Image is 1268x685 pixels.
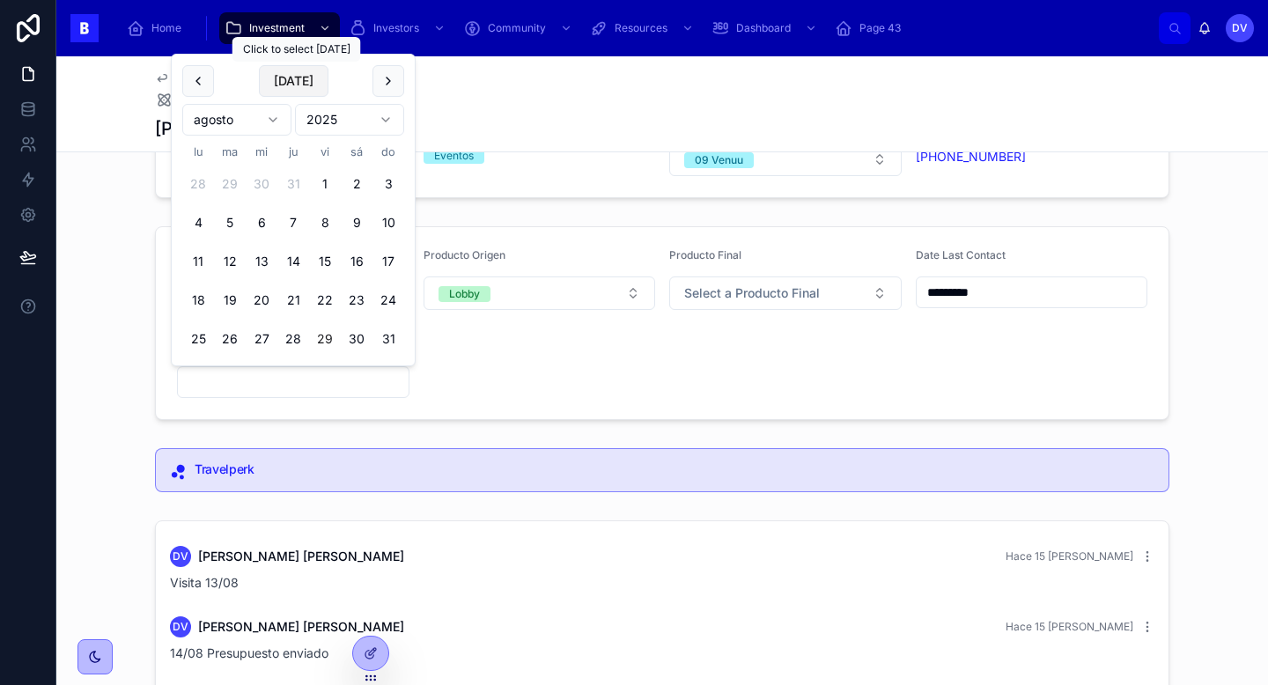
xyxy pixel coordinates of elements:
[859,21,901,35] span: Page 43
[341,207,372,239] button: sábado, 9 de agosto de 2025
[372,168,404,200] button: domingo, 3 de agosto de 2025
[182,207,214,239] button: lunes, 4 de agosto de 2025
[219,12,340,44] a: Investment
[309,323,341,355] button: Today, viernes, 29 de agosto de 2025
[214,246,246,277] button: martes, 12 de agosto de 2025
[373,21,419,35] span: Investors
[684,151,754,168] button: Unselect I_09_VENUU
[182,168,214,200] button: lunes, 28 de julio de 2025
[669,248,741,261] span: Producto Final
[198,548,404,565] span: [PERSON_NAME] [PERSON_NAME]
[277,143,309,161] th: jueves
[372,284,404,316] button: domingo, 24 de agosto de 2025
[249,21,305,35] span: Investment
[424,248,505,261] span: Producto Origen
[372,207,404,239] button: domingo, 10 de agosto de 2025
[706,12,826,44] a: Dashboard
[736,21,791,35] span: Dashboard
[1006,620,1133,633] span: Hace 15 [PERSON_NAME]
[155,92,285,109] a: Dealflow - Cowork
[170,575,239,590] span: Visita 13/08
[173,549,188,563] span: DV
[434,148,474,164] div: Eventos
[488,21,546,35] span: Community
[246,284,277,316] button: miércoles, 20 de agosto de 2025
[259,65,328,97] button: [DATE]
[372,246,404,277] button: domingo, 17 de agosto de 2025
[916,148,1026,166] a: [PHONE_NUMBER]
[1006,549,1133,563] span: Hace 15 [PERSON_NAME]
[198,618,404,636] span: [PERSON_NAME] [PERSON_NAME]
[246,143,277,161] th: miércoles
[341,246,372,277] button: sábado, 16 de agosto de 2025
[341,168,372,200] button: sábado, 2 de agosto de 2025
[214,143,246,161] th: martes
[669,143,902,176] button: Select Button
[214,284,246,316] button: martes, 19 de agosto de 2025
[173,620,188,634] span: DV
[309,143,341,161] th: viernes
[372,143,404,161] th: domingo
[122,12,194,44] a: Home
[372,323,404,355] button: domingo, 31 de agosto de 2025
[195,463,1154,475] h5: Travelperk
[232,37,361,62] div: Click to select [DATE]
[155,116,299,141] h1: [PERSON_NAME]
[1232,21,1248,35] span: DV
[182,143,404,355] table: agosto 2025
[151,21,181,35] span: Home
[246,168,277,200] button: miércoles, 30 de julio de 2025
[684,284,820,302] span: Select a Producto Final
[309,246,341,277] button: viernes, 15 de agosto de 2025
[170,645,328,660] span: 14/08 Presupuesto enviado
[424,276,656,310] button: Select Button
[585,12,703,44] a: Resources
[246,323,277,355] button: miércoles, 27 de agosto de 2025
[309,207,341,239] button: viernes, 8 de agosto de 2025
[277,323,309,355] button: jueves, 28 de agosto de 2025
[246,246,277,277] button: miércoles, 13 de agosto de 2025
[155,70,312,85] a: Back to Dealflow - Cowork
[246,207,277,239] button: miércoles, 6 de agosto de 2025
[343,12,454,44] a: Investors
[615,21,667,35] span: Resources
[916,248,1006,261] span: Date Last Contact
[341,284,372,316] button: sábado, 23 de agosto de 2025
[309,168,341,200] button: viernes, 1 de agosto de 2025
[214,323,246,355] button: martes, 26 de agosto de 2025
[182,143,214,161] th: lunes
[669,276,902,310] button: Select Button
[277,207,309,239] button: jueves, 7 de agosto de 2025
[277,284,309,316] button: jueves, 21 de agosto de 2025
[214,207,246,239] button: martes, 5 de agosto de 2025
[341,143,372,161] th: sábado
[70,14,99,42] img: App logo
[829,12,913,44] a: Page 43
[458,12,581,44] a: Community
[341,323,372,355] button: sábado, 30 de agosto de 2025
[309,284,341,316] button: viernes, 22 de agosto de 2025
[182,246,214,277] button: lunes, 11 de agosto de 2025
[214,168,246,200] button: martes, 29 de julio de 2025
[277,168,309,200] button: jueves, 31 de julio de 2025
[113,9,1159,48] div: scrollable content
[695,152,743,168] div: 09 Venuu
[277,246,309,277] button: jueves, 14 de agosto de 2025
[182,284,214,316] button: lunes, 18 de agosto de 2025
[449,286,480,302] div: Lobby
[182,323,214,355] button: lunes, 25 de agosto de 2025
